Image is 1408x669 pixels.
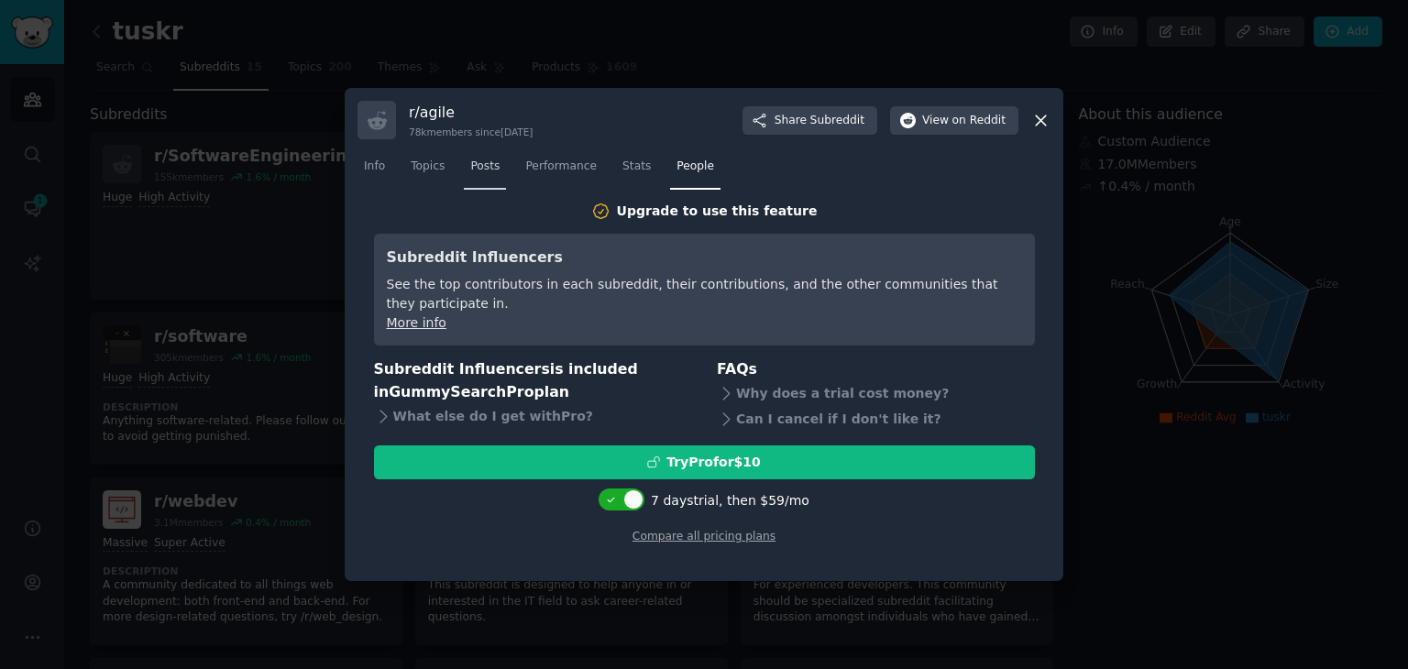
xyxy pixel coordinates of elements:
a: More info [387,315,446,330]
div: 78k members since [DATE] [409,126,533,138]
a: People [670,152,720,190]
button: TryProfor$10 [374,445,1035,479]
span: Subreddit [810,113,864,129]
a: Compare all pricing plans [632,530,775,543]
div: 7 days trial, then $ 59 /mo [651,491,809,510]
span: Posts [470,159,500,175]
span: Performance [525,159,597,175]
div: Can I cancel if I don't like it? [717,407,1035,433]
span: Info [364,159,385,175]
div: What else do I get with Pro ? [374,403,692,429]
h3: FAQs [717,358,1035,381]
div: See the top contributors in each subreddit, their contributions, and the other communities that t... [387,275,1022,313]
a: Topics [404,152,451,190]
div: Upgrade to use this feature [617,202,818,221]
a: Stats [616,152,657,190]
span: Topics [411,159,445,175]
span: Stats [622,159,651,175]
button: Viewon Reddit [890,106,1018,136]
span: on Reddit [952,113,1006,129]
span: People [676,159,714,175]
h3: r/ agile [409,103,533,122]
span: Share [775,113,864,129]
span: View [922,113,1006,129]
span: GummySearch Pro [389,383,533,400]
div: Try Pro for $10 [666,453,761,472]
a: Performance [519,152,603,190]
a: Posts [464,152,506,190]
a: Info [357,152,391,190]
button: ShareSubreddit [742,106,877,136]
h3: Subreddit Influencers [387,247,1022,269]
div: Why does a trial cost money? [717,381,1035,407]
h3: Subreddit Influencers is included in plan [374,358,692,403]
